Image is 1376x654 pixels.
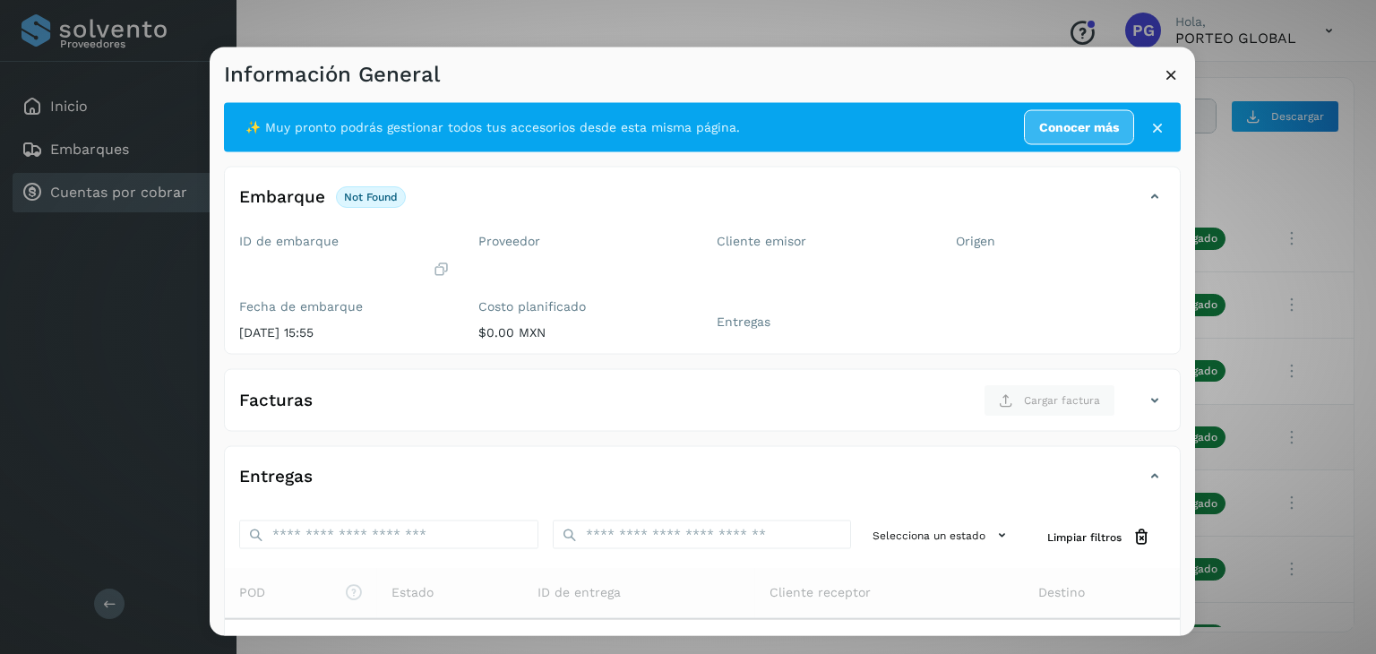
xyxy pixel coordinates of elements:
[239,324,450,340] p: [DATE] 15:55
[239,466,313,486] h4: Entregas
[245,118,740,137] span: ✨ Muy pronto podrás gestionar todos tus accesorios desde esta misma página.
[537,583,621,602] span: ID de entrega
[1033,521,1165,554] button: Limpiar filtros
[478,324,689,340] p: $0.00 MXN
[1024,110,1134,145] a: Conocer más
[717,234,927,249] label: Cliente emisor
[1047,529,1122,545] span: Limpiar filtros
[478,234,689,249] label: Proveedor
[225,182,1180,227] div: Embarquenot found
[239,390,313,410] h4: Facturas
[225,384,1180,431] div: FacturasCargar factura
[984,384,1115,417] button: Cargar factura
[956,234,1166,249] label: Origen
[239,298,450,314] label: Fecha de embarque
[239,234,450,249] label: ID de embarque
[224,62,440,88] h3: Información General
[717,314,927,329] label: Entregas
[239,583,363,602] span: POD
[1024,392,1100,409] span: Cargar factura
[865,521,1019,550] button: Selecciona un estado
[1038,583,1085,602] span: Destino
[225,461,1180,506] div: Entregas
[344,190,398,202] p: not found
[239,186,325,207] h4: Embarque
[770,583,871,602] span: Cliente receptor
[478,298,689,314] label: Costo planificado
[391,583,434,602] span: Estado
